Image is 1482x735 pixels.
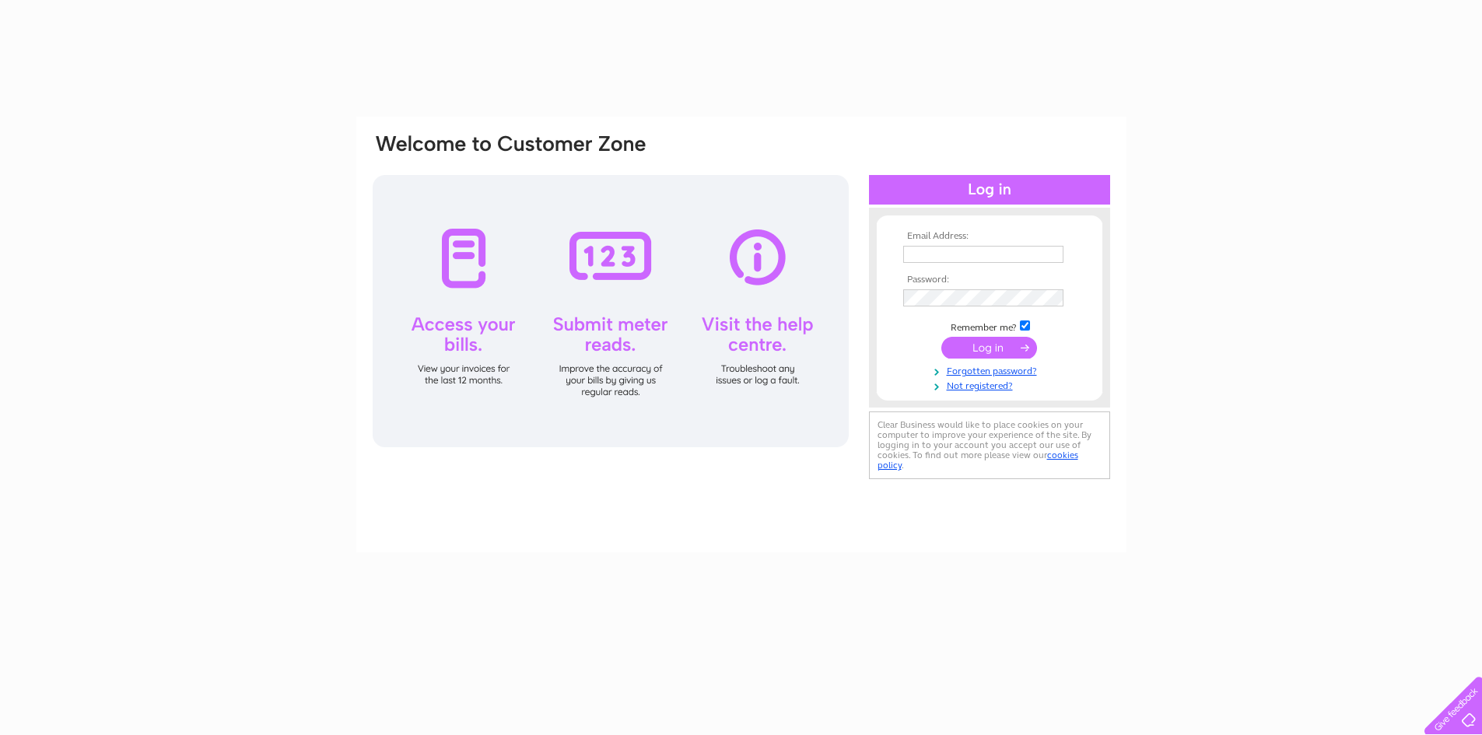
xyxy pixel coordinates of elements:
[899,231,1080,242] th: Email Address:
[903,362,1080,377] a: Forgotten password?
[941,337,1037,359] input: Submit
[899,275,1080,285] th: Password:
[899,318,1080,334] td: Remember me?
[869,411,1110,479] div: Clear Business would like to place cookies on your computer to improve your experience of the sit...
[903,377,1080,392] a: Not registered?
[878,450,1078,471] a: cookies policy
